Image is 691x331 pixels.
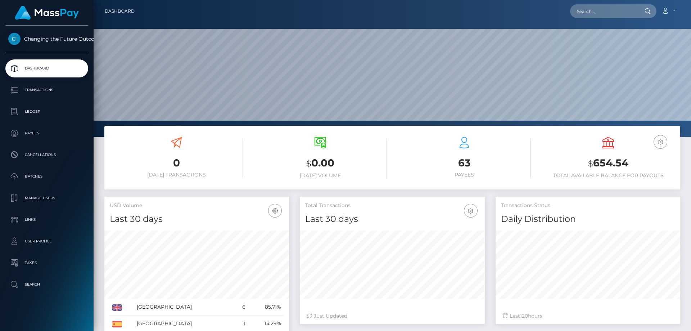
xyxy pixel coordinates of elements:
small: $ [306,158,311,169]
p: Batches [8,171,85,182]
img: Changing the Future Outcome Inc [8,33,21,45]
div: Last hours [503,312,673,320]
h4: Last 30 days [110,213,284,225]
td: 6 [234,299,248,316]
a: Cancellations [5,146,88,164]
h5: USD Volume [110,202,284,209]
h3: 654.54 [542,156,675,171]
a: Taxes [5,254,88,272]
h3: 0 [110,156,243,170]
a: Manage Users [5,189,88,207]
p: Transactions [8,85,85,95]
a: Links [5,211,88,229]
img: GB.png [112,304,122,311]
h6: Payees [398,172,531,178]
h5: Transactions Status [501,202,675,209]
a: User Profile [5,232,88,250]
h6: [DATE] Volume [254,173,387,179]
h4: Daily Distribution [501,213,675,225]
p: Manage Users [8,193,85,203]
h3: 0.00 [254,156,387,171]
span: Changing the Future Outcome Inc [5,36,88,42]
img: MassPay Logo [15,6,79,20]
p: Taxes [8,258,85,268]
small: $ [588,158,593,169]
a: Dashboard [105,4,135,19]
h5: Total Transactions [305,202,479,209]
input: Search... [570,4,638,18]
a: Ledger [5,103,88,121]
p: Dashboard [8,63,85,74]
img: ES.png [112,321,122,327]
p: Cancellations [8,149,85,160]
p: Ledger [8,106,85,117]
a: Dashboard [5,59,88,77]
p: User Profile [8,236,85,247]
h3: 63 [398,156,531,170]
h6: Total Available Balance for Payouts [542,173,675,179]
td: 85.71% [248,299,284,316]
div: Just Updated [307,312,477,320]
a: Payees [5,124,88,142]
a: Transactions [5,81,88,99]
p: Links [8,214,85,225]
h4: Last 30 days [305,213,479,225]
h6: [DATE] Transactions [110,172,243,178]
p: Payees [8,128,85,139]
td: [GEOGRAPHIC_DATA] [134,299,234,316]
span: 120 [520,313,528,319]
a: Batches [5,167,88,185]
a: Search [5,276,88,294]
p: Search [8,279,85,290]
